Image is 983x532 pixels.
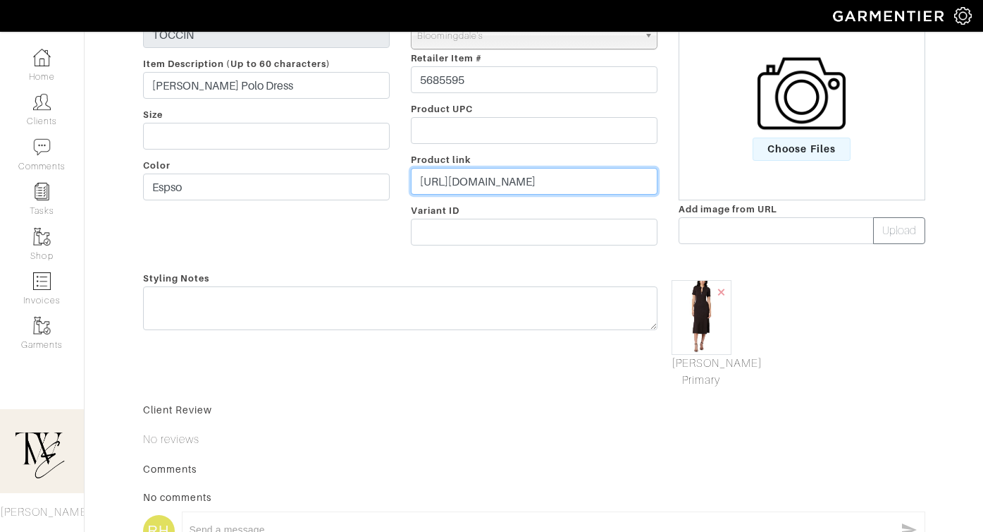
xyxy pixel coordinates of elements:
[753,138,851,161] span: Choose Files
[417,22,638,50] span: Bloomingdale's
[143,160,171,171] span: Color
[33,317,51,334] img: garments-icon-b7da505a4dc4fd61783c78ac3ca0ef83fa9d6f193b1c9dc38574b1d14d53ca28.png
[143,109,163,120] span: Size
[33,228,51,246] img: garments-icon-b7da505a4dc4fd61783c78ac3ca0ef83fa9d6f193b1c9dc38574b1d14d53ca28.png
[143,490,925,504] div: No comments
[716,282,727,301] span: ×
[672,355,731,389] a: Mark As Primary
[672,280,731,355] img: 15013825_fpx.jpeg
[143,431,925,448] p: No reviews
[33,183,51,200] img: reminder-icon-8004d30b9f0a5d33ae49ab947aed9ed385cf756f9e5892f1edd6e32f2345188e.png
[33,49,51,66] img: dashboard-icon-dbcd8f5a0b271acd01030246c82b418ddd0df26cd7fceb0bd07c9910d44c42f6.png
[143,403,925,417] div: Client Review
[143,268,210,289] span: Styling Notes
[411,53,483,64] span: Retailer Item #
[411,155,471,165] span: Product link
[33,93,51,111] img: clients-icon-6bae9207a08558b7cb47a8932f037763ab4055f8c8b6bfacd5dc20c3e0201464.png
[873,217,925,244] button: Upload
[33,138,51,156] img: comment-icon-a0a6a9ef722e966f86d9cbdc48e553b5cf19dbc54f86b18d962a5391bc8f6eb6.png
[143,59,331,69] span: Item Description (Up to 60 characters)
[33,272,51,290] img: orders-icon-0abe47150d42831381b5fb84f609e132dff9fe21cb692f30cb5eec754e2cba89.png
[954,7,972,25] img: gear-icon-white-bd11855cb880d31180b6d7d6211b90ccbf57a29d726f0c71d8c61bd08dd39cc2.png
[411,104,474,114] span: Product UPC
[143,462,925,476] div: Comments
[758,49,846,138] img: camera-icon-fc4d3dba96d4bd47ec8a31cd2c90eca330c9151d3c012df1ec2579f4b5ff7bac.png
[826,4,954,28] img: garmentier-logo-header-white-b43fb05a5012e4ada735d5af1a66efaba907eab6374d6393d1fbf88cb4ef424d.png
[679,204,778,214] span: Add image from URL
[411,205,460,216] span: Variant ID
